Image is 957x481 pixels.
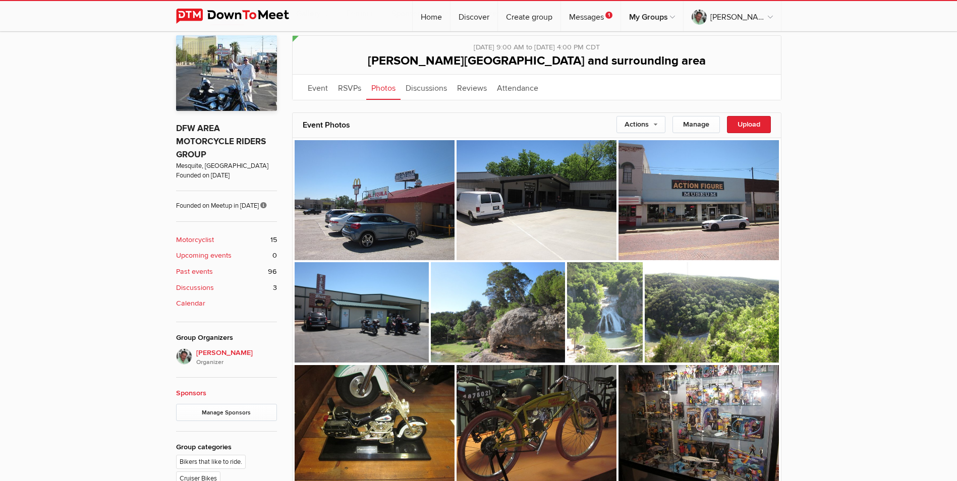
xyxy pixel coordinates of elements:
[303,36,771,53] div: [DATE] 9:00 AM to [DATE] 4:00 PM CDT
[176,389,206,397] a: Sponsors
[176,171,277,181] span: Founded on [DATE]
[176,9,305,24] img: DownToMeet
[567,262,643,363] img: IMG_3661.jpg
[295,262,429,363] a: IMG_3627
[303,75,333,100] a: Event
[176,298,277,309] a: Calendar
[451,1,497,31] a: Discover
[273,282,277,293] span: 3
[621,1,683,31] a: My Groups
[176,266,213,277] b: Past events
[727,116,771,133] div: Upload
[176,282,214,293] b: Discussions
[176,234,214,246] b: Motorcyclist
[618,140,779,260] a: IMG_3629
[295,262,429,363] img: IMG_3627.jpg
[567,262,643,363] a: IMG_3661
[672,116,720,133] div: Manage
[498,1,560,31] a: Create group
[176,282,277,293] a: Discussions 3
[176,298,205,309] b: Calendar
[176,234,277,246] a: Motorcyclist 15
[561,1,621,31] a: Messages1
[176,348,277,368] a: [PERSON_NAME]Organizer
[176,266,277,277] a: Past events 96
[268,266,277,277] span: 96
[452,75,492,100] a: Reviews
[176,35,277,111] img: DFW AREA MOTORCYCLE RIDERS GROUP
[176,123,266,160] a: DFW AREA MOTORCYCLE RIDERS GROUP
[176,332,277,343] div: Group Organizers
[413,1,450,31] a: Home
[333,75,366,100] a: RSVPs
[645,262,779,363] a: IMG_3663
[492,75,543,100] a: Attendance
[176,250,232,261] b: Upcoming events
[645,262,779,363] img: IMG_3663.jpg
[618,140,779,260] img: IMG_3629.jpg
[616,116,665,133] a: Actions
[684,1,781,31] a: [PERSON_NAME]
[295,140,455,260] a: IMG_3602
[176,250,277,261] a: Upcoming events 0
[401,75,452,100] a: Discussions
[431,262,565,363] img: IMG_3657.jpg
[196,358,277,367] i: Organizer
[303,113,771,137] h2: Event Photos
[270,234,277,246] span: 15
[176,404,277,421] a: Manage Sponsors
[366,75,401,100] a: Photos
[295,140,455,260] img: IMG_3602.jpg
[272,250,277,261] span: 0
[196,347,277,368] span: [PERSON_NAME]
[176,348,192,365] img: Steve
[176,161,277,171] span: Mesquite, [GEOGRAPHIC_DATA]
[368,53,706,68] span: [PERSON_NAME][GEOGRAPHIC_DATA] and surrounding area
[176,191,277,211] span: Founded on Meetup in [DATE]
[457,140,616,260] img: IMG_3605.jpg
[176,442,277,453] div: Group categories
[457,140,616,260] a: IMG_3605
[431,262,565,363] a: IMG_3657
[605,12,612,19] span: 1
